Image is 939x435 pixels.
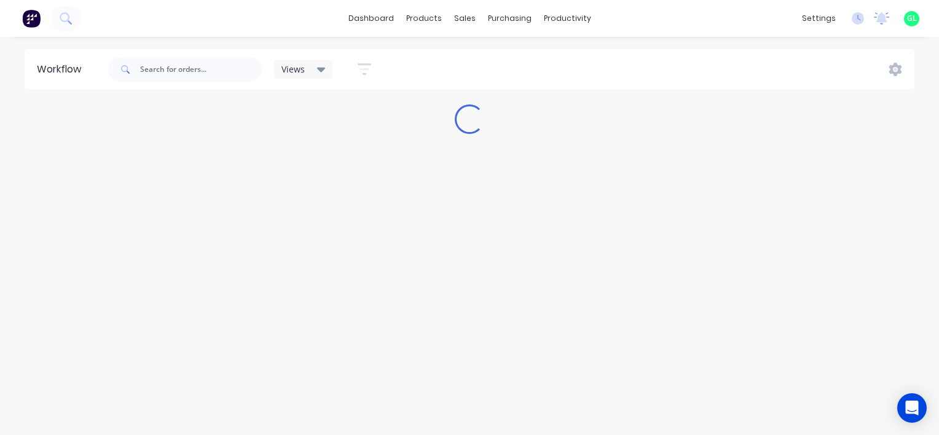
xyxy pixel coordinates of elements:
[140,57,262,82] input: Search for orders...
[342,9,400,28] a: dashboard
[897,393,927,423] div: Open Intercom Messenger
[448,9,482,28] div: sales
[281,63,305,76] span: Views
[37,62,87,77] div: Workflow
[796,9,842,28] div: settings
[482,9,538,28] div: purchasing
[400,9,448,28] div: products
[538,9,597,28] div: productivity
[22,9,41,28] img: Factory
[907,13,917,24] span: GL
